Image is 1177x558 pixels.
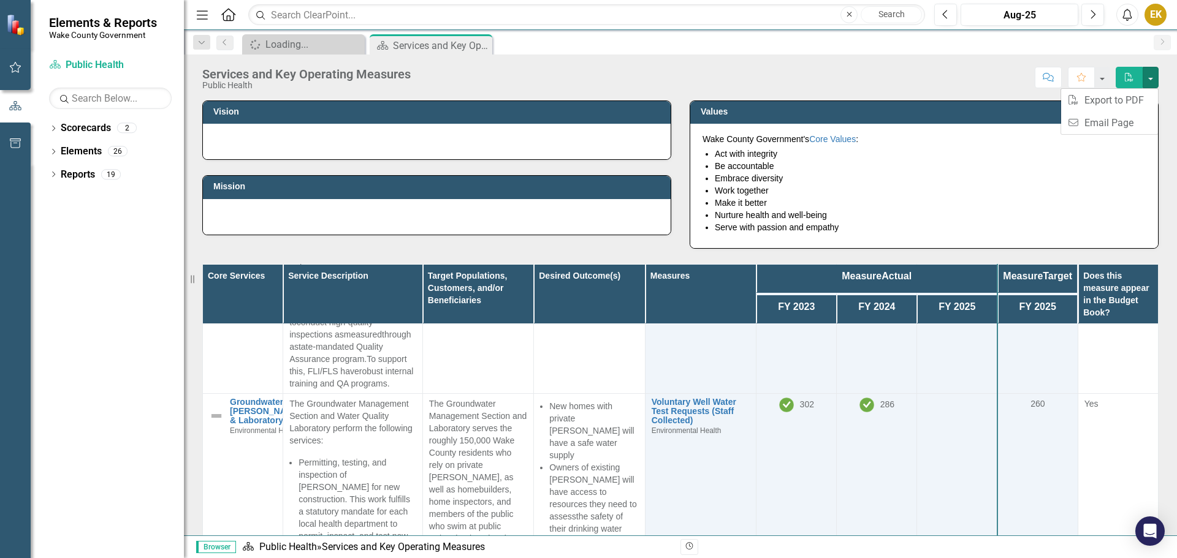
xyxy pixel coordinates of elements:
img: Not Defined [209,409,224,423]
a: Public Health [49,58,172,72]
a: Groundwater, [PERSON_NAME], & Laboratory [230,398,304,426]
div: Loading... [265,37,362,52]
img: On Track [779,398,794,412]
input: Search Below... [49,88,172,109]
span: conduct high-quality inspections as [289,317,373,339]
a: Loading... [245,37,362,52]
span: Environmental Health [652,426,722,435]
a: Core Values [809,134,856,144]
input: Search ClearPoint... [248,4,925,26]
span: " inspectors are required to [289,219,409,327]
small: Wake County Government [49,30,157,40]
div: » [242,540,671,554]
span: 260 [1030,399,1045,409]
span: The Groundwater Management Section and Water Quality Laboratory perform the following services: [289,399,413,445]
li: Serve with passion and empathy [715,221,1146,233]
div: 19 [101,169,121,179]
span: Yes [1084,399,1099,409]
span: the safety of their drinking water [549,462,636,533]
div: 2 [117,123,137,134]
span: state-mandated Quality Assurance program. [289,342,383,364]
a: Reports [61,168,95,182]
span: Browser [196,541,236,553]
a: Voluntary Well Water Test Requests (Staff Collected) [652,398,750,426]
button: Search [861,6,922,23]
a: Elements [61,145,102,159]
span: . [387,379,390,388]
img: ClearPoint Strategy [6,13,28,36]
span: New homes with private [PERSON_NAME] will have a safe water supply [549,401,634,460]
div: Open Intercom Messenger [1135,516,1165,546]
div: Services and Key Operating Measures [202,67,411,81]
a: Export to PDF [1061,89,1158,111]
span: 286 [880,399,894,409]
li: Make it better [715,197,1146,209]
a: Scorecards [61,121,111,135]
span: Wake County Government's [703,134,809,144]
li: Nurture health and well-being [715,209,1146,221]
span: Elements & Reports [49,15,157,30]
button: EK [1145,4,1167,26]
span: To support this, FLI/FLS have [289,354,406,376]
span: Environmental Health [230,426,300,435]
li: Embrace diversity [715,172,1146,184]
h3: Values [701,107,1152,116]
div: 26 [108,146,128,157]
span: 302 [800,399,814,409]
li: Be accountable [715,160,1146,172]
li: Work together [715,184,1146,197]
a: Email Page [1061,111,1158,134]
span: Owners of existing [PERSON_NAME] will have access to resources they need to assess [549,462,636,521]
p: The Groundwater Management Section and Laboratory serves the roughly 150,000 Wake County resident... [429,398,527,557]
li: Act with integrity [715,148,1146,160]
img: On Track [859,398,874,412]
h3: Vision [213,107,665,116]
span: : [856,134,858,144]
div: Public Health [202,81,411,90]
div: Services and Key Operating Measures [322,541,485,552]
div: Services and Key Operating Measures [393,38,489,53]
span: through a [289,330,411,352]
a: Public Health [259,541,317,552]
div: Aug-25 [965,8,1074,23]
span: Search [878,9,905,19]
h3: Mission [213,182,665,191]
button: Aug-25 [961,4,1078,26]
span: measured [344,330,382,339]
span: robust internal training and QA programs [289,366,413,388]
